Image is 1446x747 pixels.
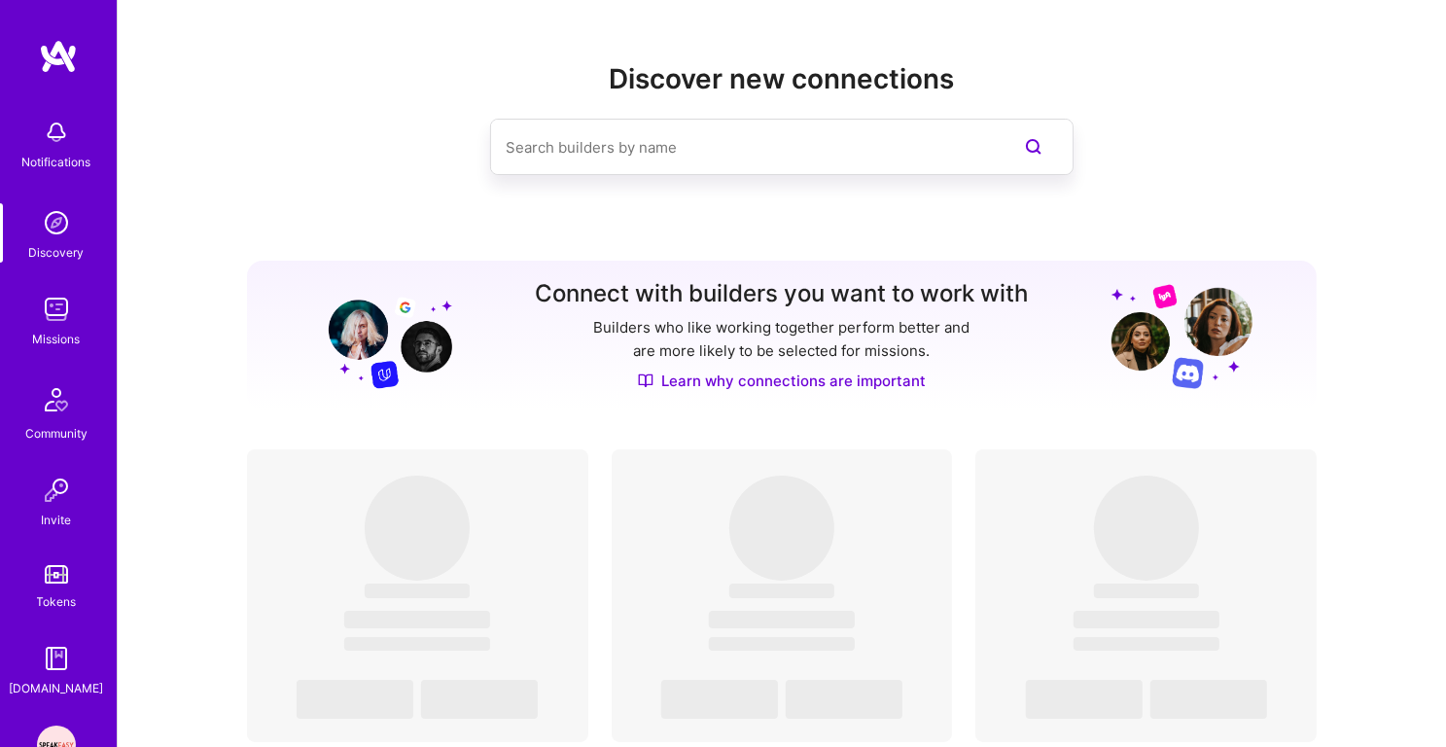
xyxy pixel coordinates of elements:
[344,637,490,651] span: ‌
[22,152,91,172] div: Notifications
[37,203,76,242] img: discovery
[638,373,653,389] img: Discover
[33,376,80,423] img: Community
[25,423,88,444] div: Community
[1111,283,1252,389] img: Grow your network
[1074,637,1219,651] span: ‌
[1094,476,1199,581] span: ‌
[638,371,926,391] a: Learn why connections are important
[729,476,834,581] span: ‌
[536,280,1029,308] h3: Connect with builders you want to work with
[33,329,81,349] div: Missions
[365,584,470,598] span: ‌
[45,565,68,584] img: tokens
[590,316,974,363] p: Builders who like working together perform better and are more likely to be selected for missions.
[344,611,490,628] span: ‌
[37,591,77,612] div: Tokens
[37,113,76,152] img: bell
[365,476,470,581] span: ‌
[1094,584,1199,598] span: ‌
[37,639,76,678] img: guide book
[311,282,452,389] img: Grow your network
[1150,680,1267,719] span: ‌
[661,680,778,719] span: ‌
[506,123,980,172] input: Search builders by name
[786,680,902,719] span: ‌
[29,242,85,263] div: Discovery
[37,471,76,510] img: Invite
[39,39,78,74] img: logo
[10,678,104,698] div: [DOMAIN_NAME]
[247,63,1317,95] h2: Discover new connections
[1026,680,1143,719] span: ‌
[1074,611,1219,628] span: ‌
[42,510,72,530] div: Invite
[709,637,855,651] span: ‌
[421,680,538,719] span: ‌
[297,680,413,719] span: ‌
[1022,135,1045,159] i: icon SearchPurple
[729,584,834,598] span: ‌
[709,611,855,628] span: ‌
[37,290,76,329] img: teamwork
